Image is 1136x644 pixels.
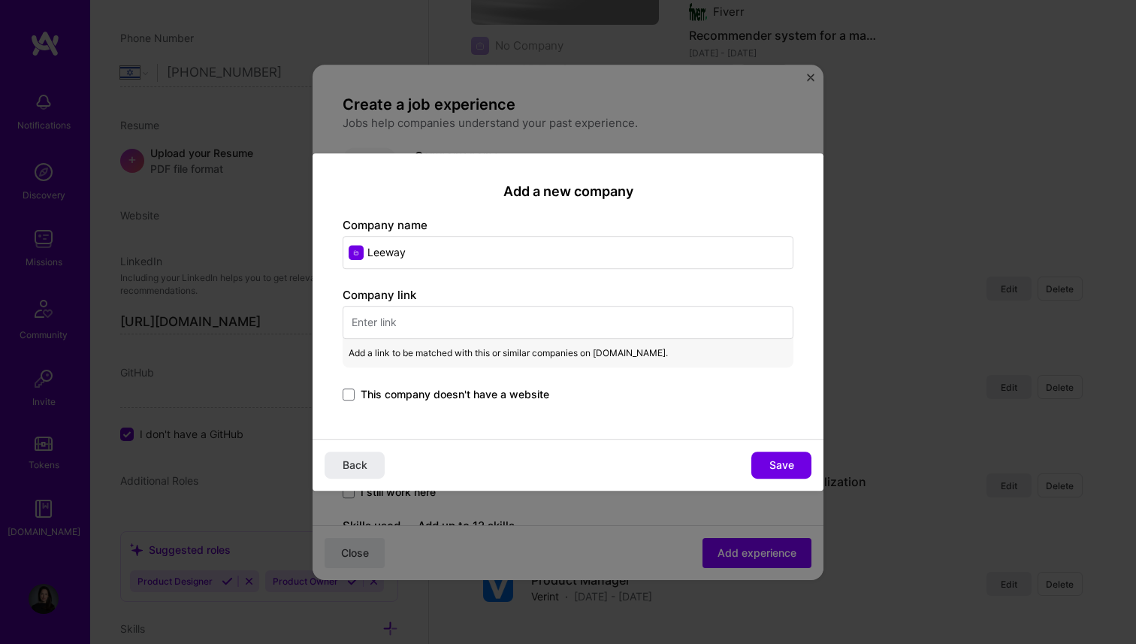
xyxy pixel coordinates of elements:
span: Back [343,458,367,473]
input: Enter link [343,306,793,339]
span: Add a link to be matched with this or similar companies on [DOMAIN_NAME]. [349,345,668,361]
input: Enter name [343,236,793,269]
span: Save [769,458,794,473]
button: Save [751,452,811,479]
h2: Add a new company [343,183,793,200]
span: This company doesn't have a website [361,387,549,402]
label: Company link [343,288,416,302]
button: Back [325,452,385,479]
label: Company name [343,218,428,232]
